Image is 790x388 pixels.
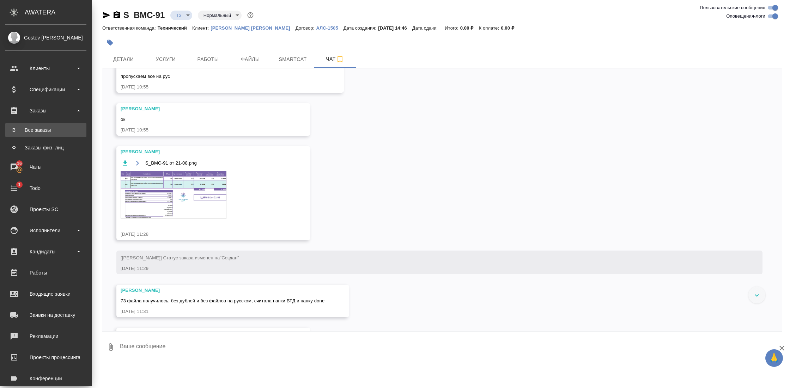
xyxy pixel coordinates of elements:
[158,25,192,31] p: Технический
[9,127,83,134] div: Все заказы
[5,225,86,236] div: Исполнители
[2,158,90,176] a: 16Чаты
[5,204,86,215] div: Проекты SC
[765,349,783,367] button: 🙏
[316,25,343,31] a: АЛС-1505
[700,4,765,11] span: Пользовательские сообщения
[121,231,286,238] div: [DATE] 11:28
[501,25,519,31] p: 0,00 ₽
[121,265,738,272] div: [DATE] 11:29
[170,11,192,20] div: ТЗ
[102,35,118,50] button: Добавить тэг
[211,25,296,31] a: [PERSON_NAME] [PERSON_NAME]
[121,84,319,91] div: [DATE] 10:55
[768,351,780,365] span: 🙏
[201,12,233,18] button: Нормальный
[2,370,90,387] a: Конференции
[5,310,86,320] div: Заявки на доставку
[123,10,165,20] a: S_BMC-91
[121,330,286,337] div: [PERSON_NAME]
[2,327,90,345] a: Рекламации
[14,181,25,188] span: 1
[5,373,86,384] div: Конференции
[5,246,86,257] div: Кандидаты
[378,25,412,31] p: [DATE] 14:46
[2,349,90,366] a: Проекты процессинга
[133,159,142,168] button: Открыть на драйве
[5,63,86,74] div: Клиенты
[336,55,344,63] svg: Подписаться
[121,159,129,168] button: Скачать
[726,13,765,20] span: Оповещения-логи
[149,55,183,64] span: Услуги
[233,55,267,64] span: Файлы
[107,55,140,64] span: Детали
[5,34,86,42] div: Gostev [PERSON_NAME]
[5,141,86,155] a: ФЗаказы физ. лиц
[121,308,324,315] div: [DATE] 11:31
[460,25,479,31] p: 0,00 ₽
[2,285,90,303] a: Входящие заявки
[220,255,239,260] span: "Создан"
[121,255,239,260] span: [[PERSON_NAME]] Статус заказа изменен на
[121,298,324,303] span: 73 файла получилось, без дублей и без файлов на русском, считала папки ВТД и папку done
[5,183,86,193] div: Todo
[191,55,225,64] span: Работы
[174,12,184,18] button: ТЗ
[2,201,90,218] a: Проекты SC
[13,160,26,167] span: 16
[2,306,90,324] a: Заявки на доставку
[121,148,286,155] div: [PERSON_NAME]
[198,11,242,20] div: ТЗ
[2,179,90,197] a: 1Todo
[121,287,324,294] div: [PERSON_NAME]
[121,105,286,112] div: [PERSON_NAME]
[5,162,86,172] div: Чаты
[121,74,170,79] span: пропускаем все на рус
[5,123,86,137] a: ВВсе заказы
[344,25,378,31] p: Дата создания:
[5,289,86,299] div: Входящие заявки
[5,84,86,95] div: Спецификации
[479,25,501,31] p: К оплате:
[113,11,121,19] button: Скопировать ссылку
[25,5,92,19] div: AWATERA
[5,267,86,278] div: Работы
[102,25,158,31] p: Ответственная команда:
[296,25,316,31] p: Договор:
[5,352,86,363] div: Проекты процессинга
[412,25,439,31] p: Дата сдачи:
[5,331,86,341] div: Рекламации
[145,160,197,167] span: S_BMC-91 от 21-08.png
[192,25,211,31] p: Клиент:
[276,55,310,64] span: Smartcat
[2,264,90,282] a: Работы
[445,25,460,31] p: Итого:
[102,11,111,19] button: Скопировать ссылку для ЯМессенджера
[318,55,352,63] span: Чат
[246,11,255,20] button: Доп статусы указывают на важность/срочность заказа
[5,105,86,116] div: Заказы
[121,127,286,134] div: [DATE] 10:55
[121,171,226,218] img: S_BMC-91 от 21-08.png
[9,144,83,151] div: Заказы физ. лиц
[121,117,125,122] span: ок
